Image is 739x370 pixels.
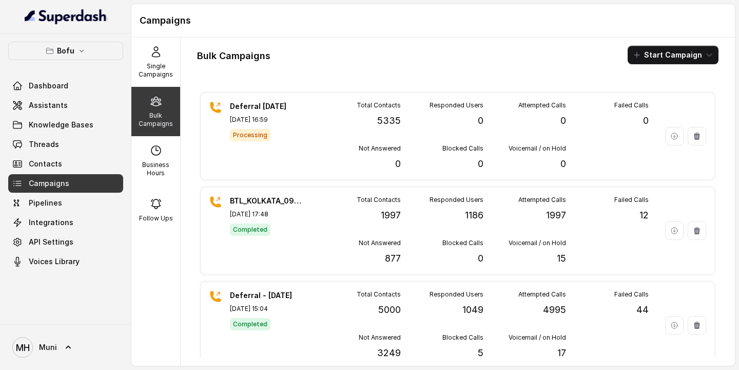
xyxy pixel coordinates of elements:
p: Bofu [57,45,74,57]
span: Processing [230,129,270,141]
p: Responded Users [430,290,483,299]
p: Attempted Calls [518,196,566,204]
span: Assistants [29,100,68,110]
button: Start Campaign [628,46,718,64]
p: Blocked Calls [442,144,483,153]
p: Business Hours [135,161,176,177]
p: 0 [478,114,483,128]
span: Knowledge Bases [29,120,93,130]
a: Knowledge Bases [8,116,123,134]
p: 5 [478,346,483,360]
img: light.svg [25,8,107,25]
h1: Bulk Campaigns [197,48,270,64]
p: 0 [478,251,483,266]
p: 1186 [465,208,483,223]
span: Integrations [29,217,73,228]
p: 44 [636,303,649,317]
p: BTL_KOLKATA_0910_01 [230,196,302,206]
p: Voicemail / on Hold [509,239,566,247]
p: 0 [395,157,401,171]
span: Contacts [29,159,62,169]
span: Voices Library [29,256,80,267]
p: 0 [560,114,566,128]
p: Responded Users [430,196,483,204]
a: Assistants [8,96,123,115]
a: Integrations [8,213,123,232]
p: Responded Users [430,101,483,109]
p: Bulk Campaigns [135,112,176,128]
a: Dashboard [8,77,123,95]
p: Voicemail / on Hold [509,334,566,342]
p: 5335 [377,114,401,128]
p: 0 [478,157,483,171]
p: Failed Calls [614,101,649,109]
a: Campaigns [8,174,123,193]
span: Muni [39,342,57,353]
p: [DATE] 16:59 [230,116,302,124]
p: Follow Ups [139,214,173,223]
p: Total Contacts [357,290,401,299]
text: MH [16,342,30,353]
a: Pipelines [8,194,123,212]
p: Not Answered [359,239,401,247]
p: Deferral [DATE] [230,101,302,112]
p: 877 [385,251,401,266]
p: Attempted Calls [518,101,566,109]
p: 1049 [462,303,483,317]
p: Blocked Calls [442,239,483,247]
p: [DATE] 17:48 [230,210,302,218]
p: Not Answered [359,334,401,342]
a: Muni [8,333,123,362]
p: Total Contacts [357,196,401,204]
span: Completed [230,224,270,236]
p: Failed Calls [614,196,649,204]
p: Blocked Calls [442,334,483,342]
p: Total Contacts [357,101,401,109]
p: 3249 [377,346,401,360]
span: Completed [230,318,270,330]
a: Voices Library [8,252,123,271]
a: API Settings [8,233,123,251]
span: API Settings [29,237,73,247]
a: Threads [8,135,123,154]
p: Failed Calls [614,290,649,299]
a: Contacts [8,155,123,173]
p: 0 [643,114,649,128]
p: Single Campaigns [135,62,176,79]
p: Voicemail / on Hold [509,144,566,153]
p: 1997 [381,208,401,223]
p: Deferral - [DATE] [230,290,302,301]
p: 15 [557,251,566,266]
p: [DATE] 15:04 [230,305,302,313]
h1: Campaigns [140,12,727,29]
p: Not Answered [359,144,401,153]
span: Threads [29,139,59,150]
p: Attempted Calls [518,290,566,299]
span: Campaigns [29,178,69,189]
p: 1997 [546,208,566,223]
p: 17 [557,346,566,360]
p: 0 [560,157,566,171]
p: 4995 [543,303,566,317]
p: 5000 [378,303,401,317]
span: Pipelines [29,198,62,208]
button: Bofu [8,42,123,60]
span: Dashboard [29,81,68,91]
p: 12 [639,208,649,223]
